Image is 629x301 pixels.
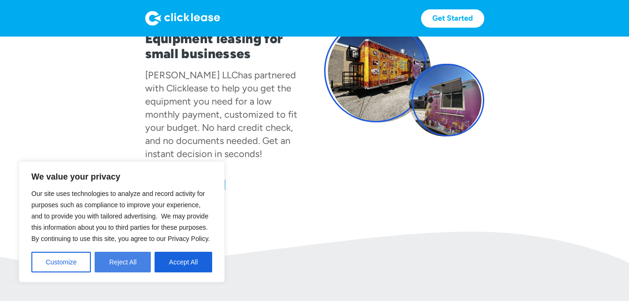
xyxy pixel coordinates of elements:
[31,252,91,272] button: Customize
[421,9,484,28] a: Get Started
[145,69,238,81] div: [PERSON_NAME] LLC
[31,190,210,242] span: Our site uses technologies to analyze and record activity for purposes such as compliance to impr...
[145,69,297,159] div: has partnered with Clicklease to help you get the equipment you need for a low monthly payment, c...
[19,161,225,282] div: We value your privacy
[155,252,212,272] button: Accept All
[31,171,212,182] p: We value your privacy
[145,11,220,26] img: Logo
[95,252,151,272] button: Reject All
[145,31,305,61] h1: Equipment leasing for small businesses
